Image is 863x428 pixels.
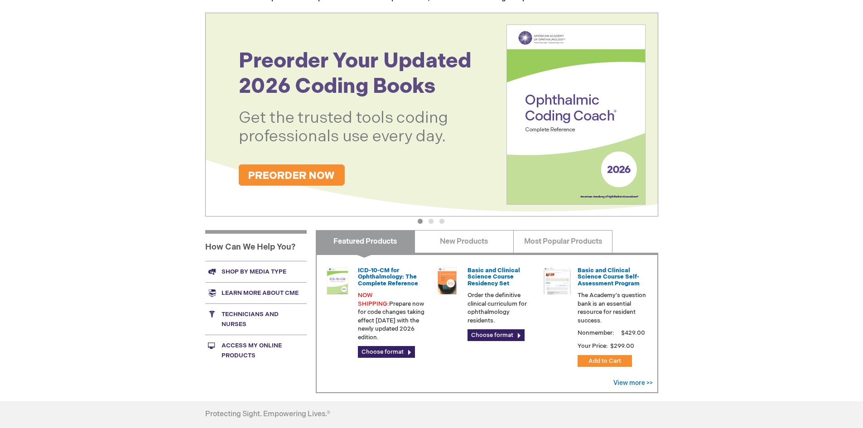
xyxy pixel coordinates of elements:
[434,267,461,294] img: 02850963u_47.png
[439,219,444,224] button: 3 of 3
[205,230,307,261] h1: How Can We Help You?
[418,219,423,224] button: 1 of 3
[468,267,520,287] a: Basic and Clinical Science Course Residency Set
[588,357,621,365] span: Add to Cart
[578,355,632,367] button: Add to Cart
[205,261,307,282] a: Shop by media type
[620,329,646,337] span: $429.00
[578,342,608,350] strong: Your Price:
[613,379,653,387] a: View more >>
[205,410,330,418] h4: Protecting Sight. Empowering Lives.®
[316,230,415,253] a: Featured Products
[609,342,636,350] span: $299.00
[429,219,434,224] button: 2 of 3
[544,267,571,294] img: bcscself_20.jpg
[468,291,536,325] p: Order the definitive clinical curriculum for ophthalmology residents.
[358,291,427,341] p: Prepare now for code changes taking effect [DATE] with the newly updated 2026 edition.
[578,291,646,325] p: The Academy's question bank is an essential resource for resident success.
[578,327,614,339] strong: Nonmember:
[358,267,418,287] a: ICD-10-CM for Ophthalmology: The Complete Reference
[578,267,640,287] a: Basic and Clinical Science Course Self-Assessment Program
[324,267,351,294] img: 0120008u_42.png
[358,292,389,308] font: NOW SHIPPING:
[415,230,514,253] a: New Products
[468,329,525,341] a: Choose format
[205,335,307,366] a: Access My Online Products
[205,303,307,335] a: Technicians and nurses
[205,282,307,303] a: Learn more about CME
[513,230,612,253] a: Most Popular Products
[358,346,415,358] a: Choose format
